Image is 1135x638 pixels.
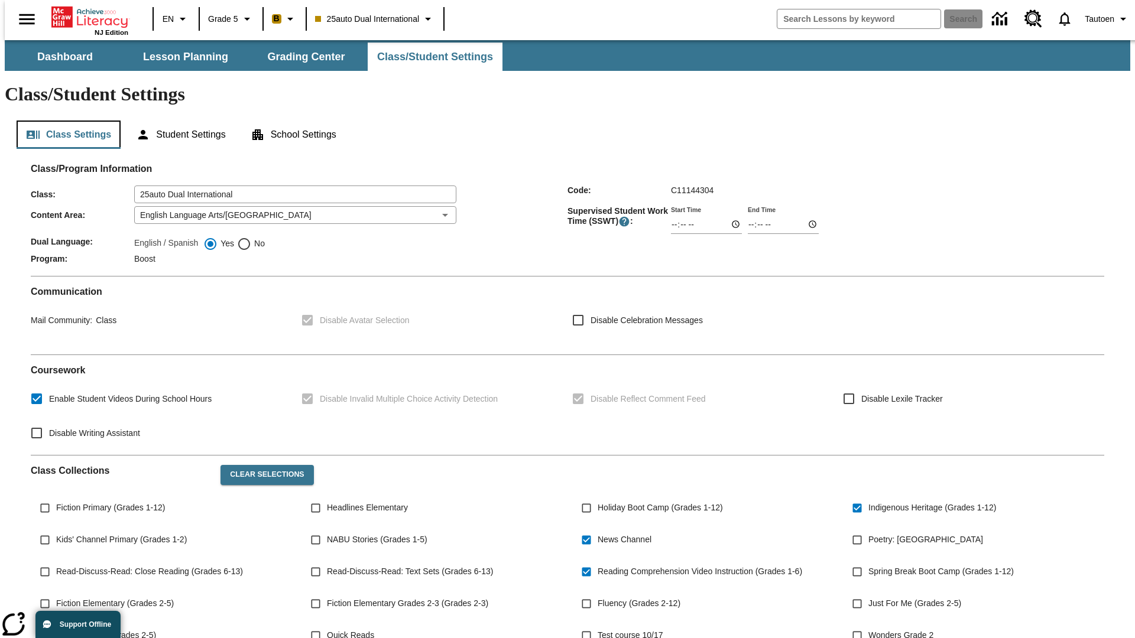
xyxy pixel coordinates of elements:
[5,40,1130,71] div: SubNavbar
[5,83,1130,105] h1: Class/Student Settings
[208,13,238,25] span: Grade 5
[567,185,671,195] span: Code :
[5,43,504,71] div: SubNavbar
[203,8,259,30] button: Grade: Grade 5, Select a grade
[157,8,195,30] button: Language: EN, Select a language
[56,597,174,610] span: Fiction Elementary (Grades 2-5)
[310,8,440,30] button: Class: 25auto Dual International, Select your class
[60,620,111,629] span: Support Offline
[567,206,671,227] span: Supervised Student Work Time (SSWT) :
[315,13,419,25] span: 25auto Dual International
[868,502,996,514] span: Indigenous Heritage (Grades 1-12)
[17,121,1118,149] div: Class/Student Settings
[51,4,128,36] div: Home
[31,364,1104,376] h2: Course work
[220,465,313,485] button: Clear Selections
[320,314,410,327] span: Disable Avatar Selection
[671,185,714,195] span: C11144304
[241,121,346,149] button: School Settings
[598,565,802,578] span: Reading Comprehension Video Instruction (Grades 1-6)
[56,533,187,546] span: Kids' Channel Primary (Grades 1-2)
[985,3,1017,35] a: Data Center
[777,9,941,28] input: search field
[598,533,651,546] span: News Channel
[51,5,128,29] a: Home
[31,254,134,263] span: Program :
[327,502,408,514] span: Headlines Elementary
[9,2,44,37] button: Open side menu
[868,533,983,546] span: Poetry: [GEOGRAPHIC_DATA]
[31,465,211,476] h2: Class Collections
[598,502,723,514] span: Holiday Boot Camp (Grades 1-12)
[31,190,134,199] span: Class :
[218,237,234,250] span: Yes
[95,29,128,36] span: NJ Edition
[31,364,1104,445] div: Coursework
[134,206,456,224] div: English Language Arts/[GEOGRAPHIC_DATA]
[31,286,1104,345] div: Communication
[134,254,155,263] span: Boost
[861,393,943,405] span: Disable Lexile Tracker
[6,43,124,71] button: Dashboard
[56,502,165,514] span: Fiction Primary (Grades 1-12)
[591,393,706,405] span: Disable Reflect Comment Feed
[127,121,235,149] button: Student Settings
[618,216,630,227] button: Supervised Student Work Time is the timeframe when students can take LevelSet and when lessons ar...
[31,163,1104,174] h2: Class/Program Information
[598,597,680,610] span: Fluency (Grades 2-12)
[327,565,493,578] span: Read-Discuss-Read: Text Sets (Grades 6-13)
[1080,8,1135,30] button: Profile/Settings
[267,8,302,30] button: Boost Class color is peach. Change class color
[163,13,174,25] span: EN
[31,286,1104,297] h2: Communication
[49,427,140,440] span: Disable Writing Assistant
[320,393,498,405] span: Disable Invalid Multiple Choice Activity Detection
[247,43,365,71] button: Grading Center
[591,314,703,327] span: Disable Celebration Messages
[31,210,134,220] span: Content Area :
[1017,3,1049,35] a: Resource Center, Will open in new tab
[134,185,456,203] input: Class
[31,237,134,246] span: Dual Language :
[327,597,488,610] span: Fiction Elementary Grades 2-3 (Grades 2-3)
[31,315,92,325] span: Mail Community :
[368,43,502,71] button: Class/Student Settings
[35,611,121,638] button: Support Offline
[56,565,243,578] span: Read-Discuss-Read: Close Reading (Grades 6-13)
[748,205,776,214] label: End Time
[49,393,212,405] span: Enable Student Videos During School Hours
[274,11,280,26] span: B
[327,533,427,546] span: NABU Stories (Grades 1-5)
[127,43,245,71] button: Lesson Planning
[17,121,121,149] button: Class Settings
[671,205,701,214] label: Start Time
[868,565,1014,578] span: Spring Break Boot Camp (Grades 1-12)
[251,237,265,250] span: No
[134,237,198,251] label: English / Spanish
[1049,4,1080,34] a: Notifications
[1085,13,1114,25] span: Tautoen
[868,597,961,610] span: Just For Me (Grades 2-5)
[92,315,116,325] span: Class
[31,175,1104,266] div: Class/Program Information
